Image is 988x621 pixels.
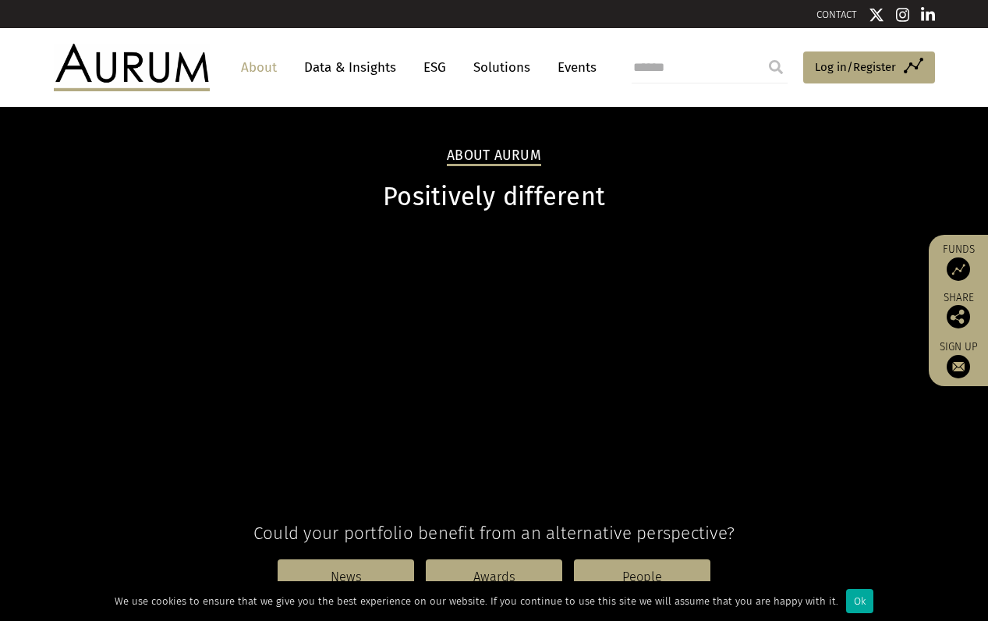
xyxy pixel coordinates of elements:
a: CONTACT [816,9,857,20]
div: Ok [846,589,873,613]
img: Access Funds [947,257,970,281]
h1: Positively different [54,182,935,212]
a: Solutions [466,53,538,82]
a: About [233,53,285,82]
img: Twitter icon [869,7,884,23]
a: News [278,559,414,595]
a: ESG [416,53,454,82]
img: Instagram icon [896,7,910,23]
a: Funds [937,243,980,281]
a: Data & Insights [296,53,404,82]
img: Linkedin icon [921,7,935,23]
h2: About Aurum [447,147,541,166]
span: Log in/Register [815,58,896,76]
a: Sign up [937,340,980,378]
h4: Could your portfolio benefit from an alternative perspective? [54,523,935,544]
a: Log in/Register [803,51,935,84]
input: Submit [760,51,791,83]
a: Events [550,53,597,82]
img: Sign up to our newsletter [947,355,970,378]
div: Share [937,293,980,328]
img: Share this post [947,305,970,328]
img: Aurum [54,44,210,90]
a: People [574,559,710,595]
a: Awards [426,559,562,595]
